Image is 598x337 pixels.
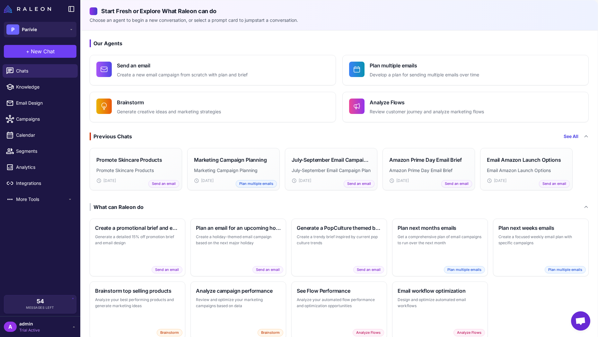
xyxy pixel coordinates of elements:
span: Send an email [152,266,182,273]
p: July-September Email Campaign Plan [292,167,371,174]
span: Analyze Flows [353,329,384,336]
h3: Plan next months emails [398,224,482,232]
div: What can Raleon do [90,203,144,211]
button: +New Chat [4,45,76,58]
h3: Plan next weeks emails [498,224,583,232]
button: Plan an email for an upcoming holidayCreate a holiday-themed email campaign based on the next maj... [190,219,286,276]
span: Brainstorm [157,329,182,336]
p: Marketing Campaign Planning [194,167,273,174]
div: [DATE] [194,178,273,184]
a: Analytics [3,160,78,174]
span: Analytics [16,164,73,171]
p: Review customer journey and analyze marketing flows [370,108,484,116]
button: BrainstormGenerate creative ideas and marketing strategies [90,92,336,122]
p: Get a comprehensive plan of email campaigns to run over the next month [398,234,482,246]
button: Plan next weeks emailsCreate a focused weekly email plan with specific campaignsPlan multiple emails [493,219,589,276]
h3: Email Amazon Launch Options [487,156,561,164]
p: Promote Skincare Products [96,167,175,174]
p: Create a new email campaign from scratch with plan and brief [117,71,248,79]
h3: Analyze campaign performance [196,287,281,295]
a: Chats [3,64,78,78]
span: Send an email [441,180,472,187]
span: + [26,48,30,55]
span: Brainstorm [258,329,283,336]
span: 54 [37,298,44,304]
span: Plan multiple emails [545,266,586,273]
h3: July-September Email Campaign Plan [292,156,371,164]
a: Email Design [3,96,78,110]
button: Generate a PopCulture themed briefCreate a trendy brief inspired by current pop culture trendsSen... [291,219,387,276]
span: Plan multiple emails [444,266,485,273]
a: Open chat [571,311,590,331]
span: Send an email [353,266,384,273]
button: Plan next months emailsGet a comprehensive plan of email campaigns to run over the next monthPlan... [392,219,488,276]
span: Plan multiple emails [236,180,277,187]
button: Create a promotional brief and emailGenerate a detailed 15% off promotion brief and email designS... [90,219,185,276]
p: Create a trendy brief inspired by current pop culture trends [297,234,382,246]
p: Generate a detailed 15% off promotion brief and email design [95,234,180,246]
span: Send an email [252,266,283,273]
p: Email Amazon Launch Options [487,167,566,174]
h3: Promote Skincare Products [96,156,162,164]
p: Design and optimize automated email workflows [398,297,482,309]
p: Develop a plan for sending multiple emails over time [370,71,479,79]
span: Chats [16,67,73,74]
p: Choose an agent to begin a new conversation, or select a prompt card to jumpstart a conversation. [90,17,589,24]
span: Integrations [16,180,73,187]
a: Knowledge [3,80,78,94]
p: Analyze your best performing products and generate marketing ideas [95,297,180,309]
h3: Our Agents [90,39,589,47]
h3: Create a promotional brief and email [95,224,180,232]
span: Send an email [344,180,374,187]
span: New Chat [31,48,55,55]
h3: Generate a PopCulture themed brief [297,224,382,232]
p: Create a focused weekly email plan with specific campaigns [498,234,583,246]
a: Campaigns [3,112,78,126]
span: Messages Left [26,305,54,310]
h3: Brainstorm top selling products [95,287,180,295]
a: Integrations [3,177,78,190]
a: See All [564,133,578,140]
span: Campaigns [16,116,73,123]
span: Knowledge [16,83,73,91]
p: Create a holiday-themed email campaign based on the next major holiday [196,234,281,246]
p: Generate creative ideas and marketing strategies [117,108,221,116]
a: Raleon Logo [4,5,54,13]
span: Parívie [22,26,37,33]
button: PParívie [4,22,76,37]
div: [DATE] [96,178,175,184]
h4: Analyze Flows [370,99,484,106]
a: Segments [3,144,78,158]
p: Analyze your automated flow performance and optimization opportunities [297,297,382,309]
span: Calendar [16,132,73,139]
h2: Start Fresh or Explore What Raleon can do [90,7,589,15]
h3: See Flow Performance [297,287,382,295]
span: Send an email [148,180,179,187]
button: Send an emailCreate a new email campaign from scratch with plan and brief [90,55,336,85]
img: Raleon Logo [4,5,51,13]
button: Plan multiple emailsDevelop a plan for sending multiple emails over time [342,55,589,85]
span: admin [19,320,40,327]
div: A [4,322,17,332]
h4: Send an email [117,62,248,69]
h4: Brainstorm [117,99,221,106]
p: Amazon Prime Day Email Brief [389,167,468,174]
h4: Plan multiple emails [370,62,479,69]
button: Analyze FlowsReview customer journey and analyze marketing flows [342,92,589,122]
h3: Plan an email for an upcoming holiday [196,224,281,232]
h3: Marketing Campaign Planning [194,156,267,164]
div: [DATE] [292,178,371,184]
div: P [6,24,19,35]
span: Analyze Flows [453,329,485,336]
div: Previous Chats [90,133,132,140]
a: Calendar [3,128,78,142]
span: Email Design [16,99,73,107]
div: [DATE] [389,178,468,184]
span: Send an email [539,180,570,187]
span: Trial Active [19,327,40,333]
span: More Tools [16,196,67,203]
p: Review and optimize your marketing campaigns based on data [196,297,281,309]
h3: Amazon Prime Day Email Brief [389,156,462,164]
div: [DATE] [487,178,566,184]
span: Segments [16,148,73,155]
